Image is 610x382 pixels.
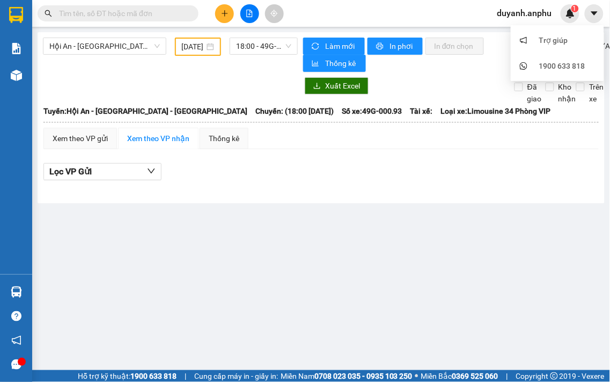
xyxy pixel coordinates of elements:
[325,40,356,52] span: Làm mới
[421,370,498,382] span: Miền Bắc
[194,370,278,382] span: Cung cấp máy in - giấy in:
[312,42,321,51] span: sync
[506,370,508,382] span: |
[314,372,413,380] strong: 0708 023 035 - 0935 103 250
[246,10,253,17] span: file-add
[11,70,22,81] img: warehouse-icon
[265,4,284,23] button: aim
[49,165,92,178] span: Lọc VP Gửi
[270,10,278,17] span: aim
[523,81,546,105] span: Đã giao
[325,57,357,69] span: Thống kê
[240,4,259,23] button: file-add
[11,286,22,298] img: warehouse-icon
[520,62,527,70] span: whats-app
[9,7,23,23] img: logo-vxr
[303,38,365,55] button: syncLàm mới
[11,43,22,54] img: solution-icon
[130,372,177,380] strong: 1900 633 818
[520,36,527,44] span: notification
[45,10,52,17] span: search
[182,41,204,53] input: 08/09/2025
[209,133,239,144] div: Thống kê
[415,374,418,378] span: ⚪️
[305,77,369,94] button: downloadXuất Excel
[452,372,498,380] strong: 0369 525 060
[590,9,599,18] span: caret-down
[539,60,585,72] div: 1900 633 818
[281,370,413,382] span: Miền Nam
[11,311,21,321] span: question-circle
[376,42,385,51] span: printer
[489,6,561,20] span: duyanh.anphu
[585,4,604,23] button: caret-down
[539,34,568,46] div: Trợ giúp
[550,372,558,380] span: copyright
[255,105,334,117] span: Chuyến: (18:00 [DATE])
[342,105,402,117] span: Số xe: 49G-000.93
[11,359,21,370] span: message
[389,40,414,52] span: In phơi
[368,38,423,55] button: printerIn phơi
[303,55,366,72] button: bar-chartThống kê
[221,10,229,17] span: plus
[147,167,156,175] span: down
[565,9,575,18] img: icon-new-feature
[43,107,247,115] b: Tuyến: Hội An - [GEOGRAPHIC_DATA] - [GEOGRAPHIC_DATA]
[441,105,551,117] span: Loại xe: Limousine 34 Phòng VIP
[185,370,186,382] span: |
[11,335,21,346] span: notification
[425,38,484,55] button: In đơn chọn
[571,5,579,12] sup: 1
[554,81,580,105] span: Kho nhận
[78,370,177,382] span: Hỗ trợ kỹ thuật:
[585,81,608,105] span: Trên xe
[127,133,189,144] div: Xem theo VP nhận
[236,38,291,54] span: 18:00 - 49G-000.93
[215,4,234,23] button: plus
[410,105,433,117] span: Tài xế:
[43,163,161,180] button: Lọc VP Gửi
[49,38,160,54] span: Hội An - Nha Trang - Đà Lạt
[312,60,321,68] span: bar-chart
[59,8,186,19] input: Tìm tên, số ĐT hoặc mã đơn
[573,5,577,12] span: 1
[53,133,108,144] div: Xem theo VP gửi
